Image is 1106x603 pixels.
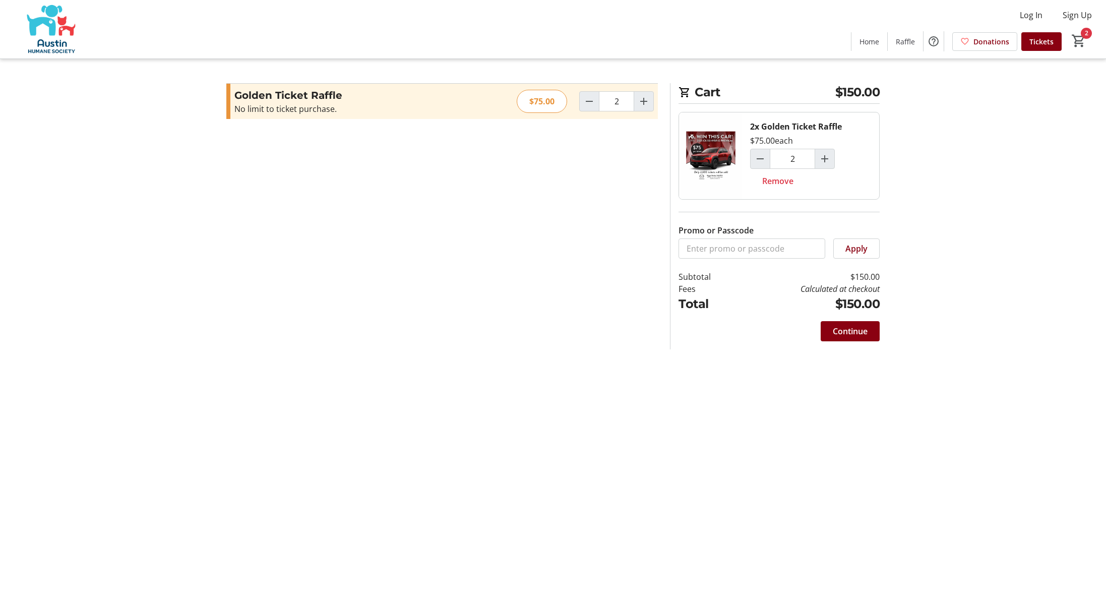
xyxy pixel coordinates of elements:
span: Sign Up [1063,9,1092,21]
span: Donations [973,36,1009,47]
button: Remove [750,171,806,191]
span: Log In [1020,9,1042,21]
button: Decrement by one [751,149,770,168]
span: Apply [845,243,868,255]
img: Golden Ticket Raffle [679,112,742,199]
div: No limit to ticket purchase. [234,103,455,115]
div: $75.00 [517,90,567,113]
button: Increment by one [634,92,653,111]
td: $150.00 [737,271,880,283]
button: Decrement by one [580,92,599,111]
div: $75.00 each [750,135,793,147]
button: Sign Up [1055,7,1100,23]
span: $150.00 [835,83,880,101]
td: Total [679,295,737,313]
span: Continue [833,325,868,337]
label: Promo or Passcode [679,224,754,236]
a: Raffle [888,32,923,51]
input: Golden Ticket Raffle Quantity [770,149,815,169]
button: Increment by one [815,149,834,168]
td: $150.00 [737,295,880,313]
button: Continue [821,321,880,341]
a: Donations [952,32,1017,51]
span: Tickets [1029,36,1054,47]
button: Apply [833,238,880,259]
div: 2x Golden Ticket Raffle [750,120,842,133]
h3: Golden Ticket Raffle [234,88,455,103]
span: Home [859,36,879,47]
td: Calculated at checkout [737,283,880,295]
td: Fees [679,283,737,295]
button: Log In [1012,7,1051,23]
a: Tickets [1021,32,1062,51]
span: Remove [762,175,793,187]
h2: Cart [679,83,880,104]
a: Home [851,32,887,51]
span: Raffle [896,36,915,47]
button: Help [924,31,944,51]
img: Austin Humane Society's Logo [6,4,96,54]
td: Subtotal [679,271,737,283]
button: Cart [1070,32,1088,50]
input: Golden Ticket Raffle Quantity [599,91,634,111]
input: Enter promo or passcode [679,238,825,259]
